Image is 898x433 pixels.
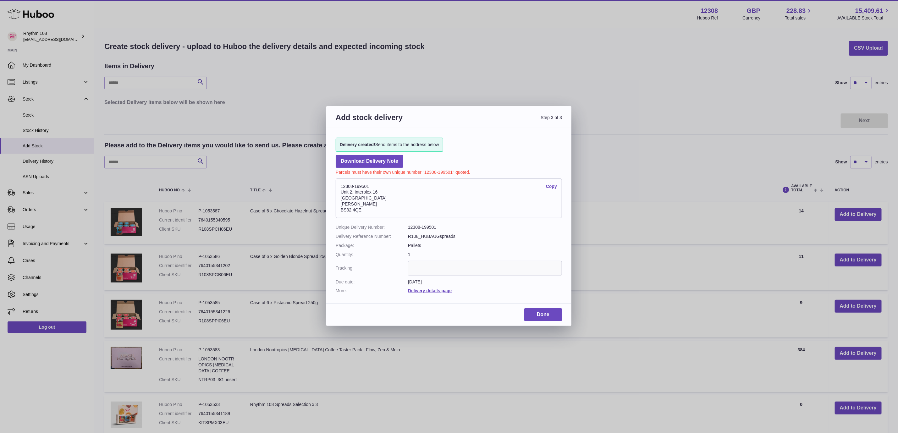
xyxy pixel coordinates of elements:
strong: Delivery created! [340,142,375,147]
dd: R108_HUBAUGspreads [408,233,562,239]
dt: Due date: [336,279,408,285]
h3: Add stock delivery [336,112,449,130]
dd: 12308-199501 [408,224,562,230]
a: Download Delivery Note [336,155,403,168]
span: Send items to the address below [340,142,439,148]
dt: Unique Delivery Number: [336,224,408,230]
p: Parcels must have their own unique number "12308-199501" quoted. [336,168,562,175]
a: Delivery details page [408,288,452,293]
dt: Tracking: [336,261,408,276]
dd: [DATE] [408,279,562,285]
dd: Pallets [408,243,562,249]
dt: Delivery Reference Number: [336,233,408,239]
dd: 1 [408,252,562,258]
dt: More: [336,288,408,294]
a: Copy [546,184,557,189]
dt: Quantity: [336,252,408,258]
span: Step 3 of 3 [449,112,562,130]
a: Done [524,308,562,321]
address: 12308-199501 Unit 2, Interplex 16 [GEOGRAPHIC_DATA] [PERSON_NAME] BS32 4QE [336,178,562,218]
dt: Package: [336,243,408,249]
